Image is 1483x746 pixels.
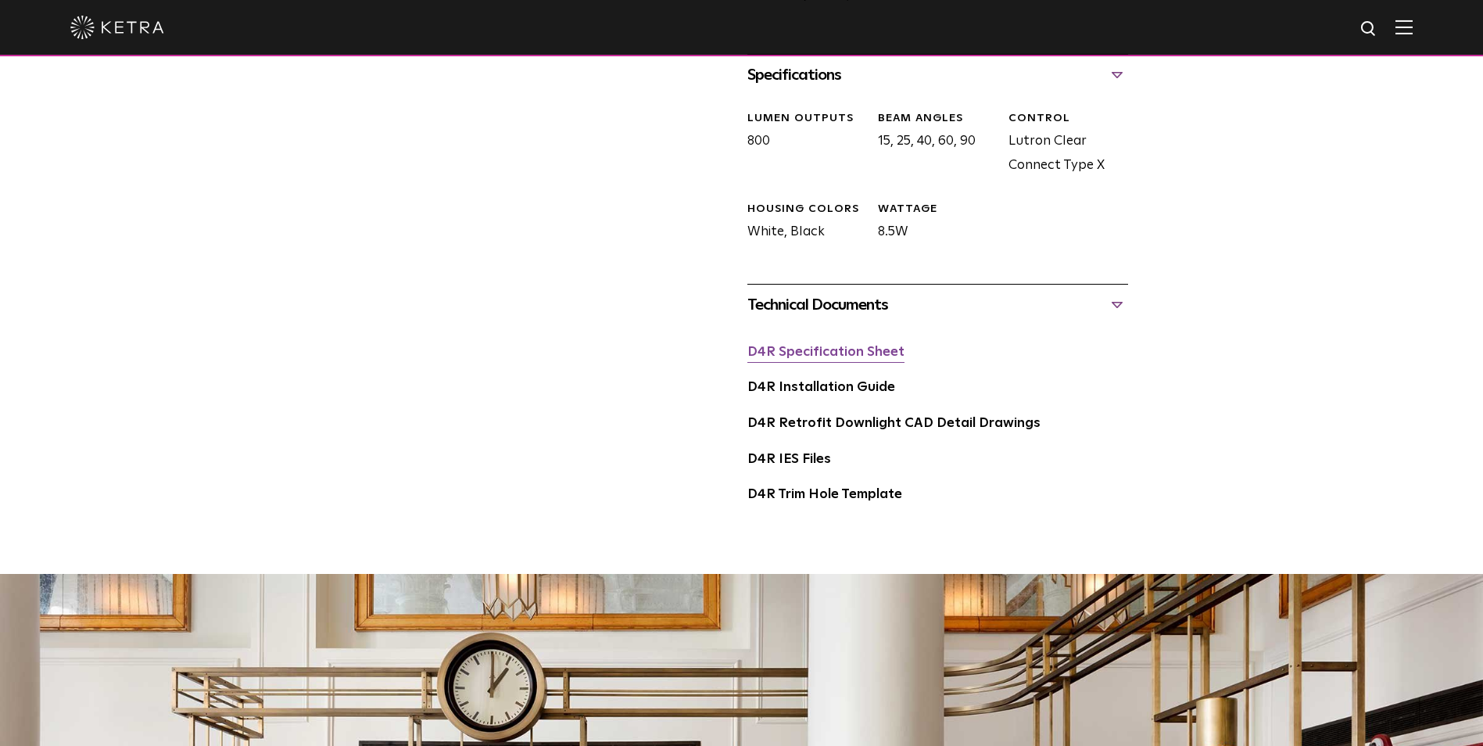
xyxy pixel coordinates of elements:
[747,453,831,466] a: D4R IES Files
[736,111,866,178] div: 800
[997,111,1127,178] div: Lutron Clear Connect Type X
[747,292,1128,317] div: Technical Documents
[1008,111,1127,127] div: CONTROL
[736,202,866,245] div: White, Black
[747,346,904,359] a: D4R Specification Sheet
[747,488,902,501] a: D4R Trim Hole Template
[747,417,1041,430] a: D4R Retrofit Downlight CAD Detail Drawings
[747,381,895,394] a: D4R Installation Guide
[70,16,164,39] img: ketra-logo-2019-white
[747,63,1128,88] div: Specifications
[878,202,997,217] div: WATTAGE
[747,111,866,127] div: LUMEN OUTPUTS
[866,202,997,245] div: 8.5W
[866,111,997,178] div: 15, 25, 40, 60, 90
[747,202,866,217] div: HOUSING COLORS
[1395,20,1413,34] img: Hamburger%20Nav.svg
[1359,20,1379,39] img: search icon
[878,111,997,127] div: Beam Angles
